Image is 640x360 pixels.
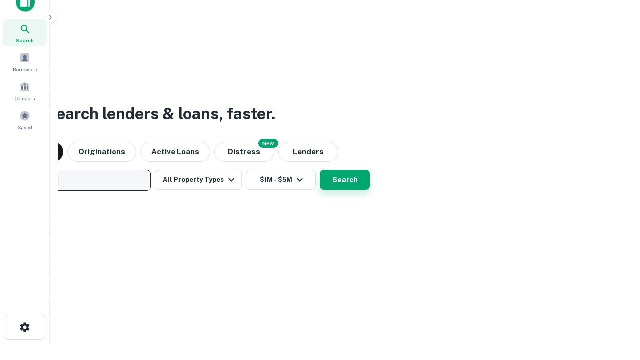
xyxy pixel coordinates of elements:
[13,65,37,73] span: Borrowers
[18,123,32,131] span: Saved
[278,142,338,162] button: Lenders
[590,280,640,328] iframe: Chat Widget
[3,19,47,46] a: Search
[67,142,136,162] button: Originations
[3,48,47,75] a: Borrowers
[140,142,210,162] button: Active Loans
[155,170,242,190] button: All Property Types
[15,94,35,102] span: Contacts
[246,170,316,190] button: $1M - $5M
[214,142,274,162] button: Search distressed loans with lien and other non-mortgage details.
[45,102,275,126] h3: Search lenders & loans, faster.
[320,170,370,190] button: Search
[258,139,278,148] div: NEW
[16,36,34,44] span: Search
[3,77,47,104] a: Contacts
[3,106,47,133] a: Saved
